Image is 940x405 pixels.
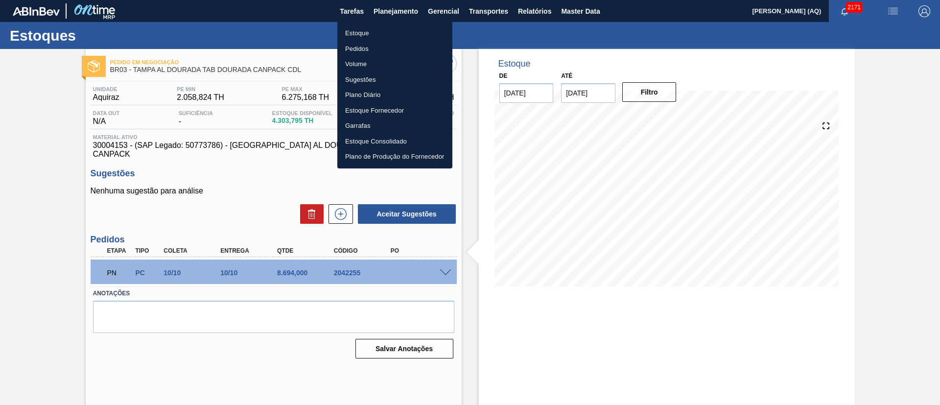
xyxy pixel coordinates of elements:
[337,103,452,119] a: Estoque Fornecedor
[337,25,452,41] a: Estoque
[337,72,452,88] a: Sugestões
[337,41,452,57] a: Pedidos
[337,134,452,149] a: Estoque Consolidado
[337,118,452,134] a: Garrafas
[337,56,452,72] a: Volume
[337,149,452,165] a: Plano de Produção do Fornecedor
[337,87,452,103] a: Plano Diário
